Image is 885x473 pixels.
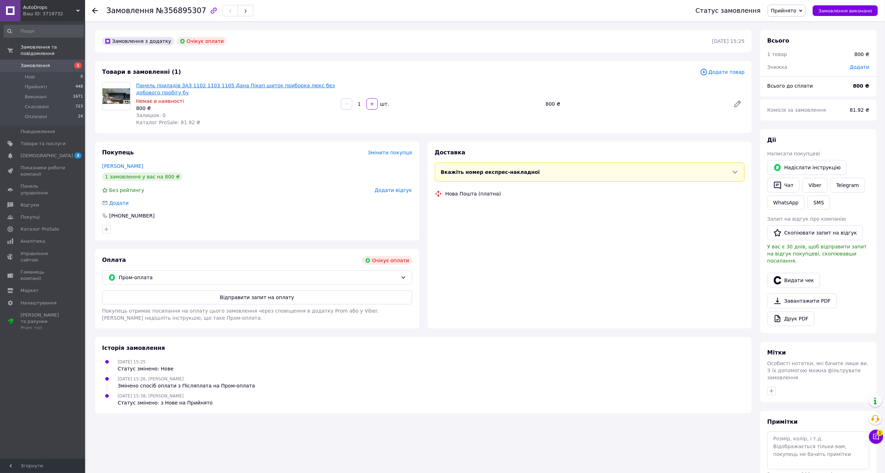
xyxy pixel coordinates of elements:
span: Запит на відгук про компанію [767,216,846,222]
div: Статус змінено: з Нове на Прийнято [118,399,213,406]
button: SMS [807,196,830,210]
span: Прийняті [25,84,47,90]
span: У вас є 30 днів, щоб відправити запит на відгук покупцеві, скопіювавши посилання. [767,244,867,264]
span: Виконані [25,94,47,100]
div: Статус змінено: Нове [118,365,174,372]
span: Без рейтингу [109,187,144,193]
span: Особисті нотатки, які бачите лише ви. З їх допомогою можна фільтрувати замовлення [767,361,868,380]
span: Замовлення [21,62,50,69]
span: [DATE] 15:26, [PERSON_NAME] [118,376,184,381]
button: Видати чек [767,273,820,288]
div: 800 ₴ [136,105,335,112]
div: Замовлення з додатку [102,37,174,45]
span: Покупці [21,214,40,220]
span: [DATE] 15:38, [PERSON_NAME] [118,394,184,398]
span: Замовлення та повідомлення [21,44,85,57]
span: Оплачені [25,114,47,120]
span: Каталог ProSale [21,226,59,232]
span: Відгуки [21,202,39,208]
button: Скопіювати запит на відгук [767,225,863,240]
span: Прийнято [771,8,796,13]
span: Написати покупцеві [767,151,820,156]
div: Змінено спосіб оплати з Післяплата на Пром-оплата [118,382,255,389]
span: Всього [767,37,789,44]
span: [DATE] 15:25 [118,359,146,364]
span: Немає в наявності [136,98,184,104]
button: Чат [767,178,800,193]
span: Додати відгук [375,187,412,193]
span: Пром-оплата [119,274,398,281]
span: Мітки [767,349,786,356]
div: 800 ₴ [855,51,869,58]
div: шт. [379,100,390,108]
a: Telegram [830,178,865,193]
div: Ваш ID: 3719732 [23,11,85,17]
span: Товари та послуги [21,141,66,147]
a: Панель приладів ЗАЗ 1102 1103 1105 Дана Пікап щиток приборка люкс без добового пробігу бу [136,83,335,95]
span: №356895307 [156,6,206,15]
span: Покупець отримає посилання на оплату цього замовлення через сповіщення в додатку Prom або у Viber... [102,308,379,321]
span: Покупець [102,149,134,156]
span: [PERSON_NAME] та рахунки [21,312,66,331]
span: Панель управління [21,183,66,196]
b: 800 ₴ [853,83,869,89]
span: Комісія за замовлення [767,107,826,113]
span: Нові [25,74,35,80]
div: 1 замовлення у вас на 800 ₴ [102,172,183,181]
span: Гаманець компанії [21,269,66,282]
span: 1 [74,62,82,68]
div: Очікує оплати [177,37,227,45]
span: Доставка [435,149,466,156]
a: Завантажити PDF [767,293,837,308]
span: Примітки [767,418,798,425]
a: Редагувати [730,97,745,111]
span: Замовлення виконано [818,8,872,13]
div: Очікує оплати [362,256,412,265]
div: Повернутися назад [92,7,98,14]
span: Змінити покупця [368,150,412,155]
span: Дії [767,137,776,143]
span: Управління сайтом [21,251,66,263]
span: 24 [78,114,83,120]
span: 1 [877,430,883,436]
span: Замовлення [106,6,154,15]
span: Додати [850,64,869,70]
span: AutoDrops [23,4,76,11]
span: Знижка [767,64,788,70]
span: Вкажіть номер експрес-накладної [441,169,540,175]
div: Prom топ [21,325,66,331]
a: [PERSON_NAME] [102,163,143,169]
span: Додати товар [700,68,745,76]
span: [DEMOGRAPHIC_DATA] [21,153,73,159]
span: Показники роботи компанії [21,165,66,177]
span: 723 [75,104,83,110]
span: 3 [74,153,82,159]
a: Viber [802,178,827,193]
span: Каталог ProSale: 81.92 ₴ [136,120,200,125]
button: Надіслати інструкцію [767,160,847,175]
span: Налаштування [21,300,57,306]
span: Всього до сплати [767,83,813,89]
input: Пошук [4,25,84,38]
span: 1 товар [767,51,787,57]
span: Повідомлення [21,128,55,135]
button: Чат з покупцем1 [869,430,883,444]
span: 1671 [73,94,83,100]
span: Залишок: 0 [136,112,166,118]
button: Відправити запит на оплату [102,290,412,304]
span: 448 [75,84,83,90]
a: WhatsApp [767,196,805,210]
div: 800 ₴ [543,99,728,109]
button: Замовлення виконано [813,5,878,16]
time: [DATE] 15:25 [712,38,745,44]
span: 0 [80,74,83,80]
span: Додати [109,200,129,206]
div: [PHONE_NUMBER] [108,212,155,219]
div: Статус замовлення [696,7,761,14]
span: Аналітика [21,238,45,244]
span: Оплата [102,257,126,263]
span: Товари в замовленні (1) [102,68,181,75]
span: Маркет [21,287,39,294]
div: Нова Пошта (платна) [444,190,503,197]
span: Історія замовлення [102,345,165,351]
